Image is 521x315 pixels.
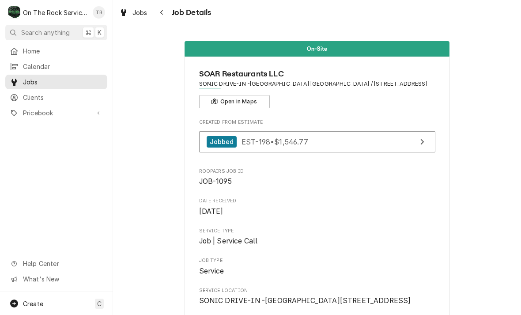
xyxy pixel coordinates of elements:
[199,119,435,157] div: Created From Estimate
[23,300,43,307] span: Create
[132,8,147,17] span: Jobs
[98,28,102,37] span: K
[5,90,107,105] a: Clients
[155,5,169,19] button: Navigate back
[199,296,411,305] span: SONIC DRIVE-IN -[GEOGRAPHIC_DATA][STREET_ADDRESS]
[23,93,103,102] span: Clients
[199,296,435,306] span: Service Location
[199,207,223,216] span: [DATE]
[199,228,435,235] span: Service Type
[199,257,435,264] span: Job Type
[199,80,435,88] span: Address
[8,6,20,19] div: O
[23,274,102,284] span: What's New
[199,197,435,216] div: Date Received
[8,6,20,19] div: On The Rock Services's Avatar
[199,68,435,108] div: Client Information
[207,136,237,148] div: Jobbed
[199,287,435,294] span: Service Location
[5,59,107,74] a: Calendar
[93,6,105,19] div: TB
[199,257,435,276] div: Job Type
[116,5,151,20] a: Jobs
[199,228,435,247] div: Service Type
[23,62,103,71] span: Calendar
[199,266,435,277] span: Job Type
[23,8,88,17] div: On The Rock Services
[93,6,105,19] div: Todd Brady's Avatar
[199,168,435,175] span: Roopairs Job ID
[169,7,211,19] span: Job Details
[242,137,308,146] span: EST-198 • $1,546.77
[199,119,435,126] span: Created From Estimate
[5,106,107,120] a: Go to Pricebook
[199,168,435,187] div: Roopairs Job ID
[5,25,107,40] button: Search anything⌘K
[5,272,107,286] a: Go to What's New
[23,108,90,118] span: Pricebook
[199,68,435,80] span: Name
[5,44,107,58] a: Home
[5,75,107,89] a: Jobs
[199,177,232,186] span: JOB-1095
[5,256,107,271] a: Go to Help Center
[199,176,435,187] span: Roopairs Job ID
[185,41,449,57] div: Status
[199,267,224,275] span: Service
[307,46,327,52] span: On-Site
[199,131,435,153] a: View Estimate
[199,95,270,108] button: Open in Maps
[199,287,435,306] div: Service Location
[199,236,435,247] span: Service Type
[23,77,103,87] span: Jobs
[23,259,102,268] span: Help Center
[97,299,102,308] span: C
[199,206,435,217] span: Date Received
[199,237,258,245] span: Job | Service Call
[85,28,91,37] span: ⌘
[21,28,70,37] span: Search anything
[23,46,103,56] span: Home
[199,197,435,205] span: Date Received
